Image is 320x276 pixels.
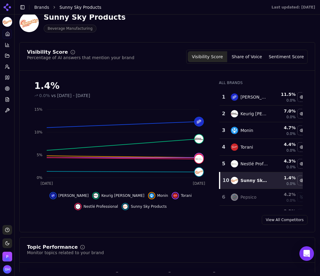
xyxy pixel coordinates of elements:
tspan: [DATE] [193,181,205,186]
button: Show davinci gourmet data [297,209,307,219]
div: 1 [222,93,225,101]
img: Perrill [2,252,12,261]
tr: 6pepsicoPepsico4.2%0.0%Show pepsico data [220,189,308,206]
span: Sunny Sky Products [131,204,167,209]
div: 4.2 % [274,191,296,197]
button: Show pepsico data [297,192,307,202]
button: Visibility Score [188,51,227,62]
div: 11.5 % [274,91,296,97]
tr: 5nestlé professionalNestlé Professional4.3%0.0%Hide nestlé professional data [220,156,308,172]
div: 2 [222,110,225,117]
img: nestlé professional [195,155,203,163]
img: sunny sky products [231,177,238,184]
img: bunn [231,93,238,101]
img: keurig dr pepper [93,193,98,198]
img: pepsico [231,194,238,201]
div: 5 [222,160,225,167]
nav: breadcrumb [34,4,259,10]
div: Nestlé Professional [241,161,269,167]
span: Keurig [PERSON_NAME] [101,193,144,198]
span: 0.0% [286,148,296,153]
button: Hide keurig dr pepper data [297,109,307,119]
img: nestlé professional [76,204,80,209]
span: 0.0% [286,165,296,170]
button: Hide nestlé professional data [297,159,307,169]
span: [PERSON_NAME] [59,193,89,198]
div: Open Intercom Messenger [299,246,314,261]
img: nestlé professional [231,160,238,167]
tspan: 15% [34,107,42,112]
img: keurig dr pepper [195,135,203,143]
span: 0.0% [286,131,296,136]
tr: 2keurig dr pepperKeurig [PERSON_NAME]7.0%0.0%Hide keurig dr pepper data [220,106,308,122]
div: Topic Performance [27,245,78,250]
span: 0.0% [286,181,296,186]
tr: 3moninMonin4.7%0.0%Hide monin data [220,122,308,139]
div: Sunny Sky Products [44,12,126,22]
span: Nestlé Professional [83,204,118,209]
button: Sentiment Score [267,51,306,62]
div: Percentage of AI answers that mention your brand [27,55,134,61]
div: 1.4% [34,80,207,91]
span: vs [DATE] - [DATE] [51,93,90,99]
span: 0.0% [39,93,50,99]
span: 0.0% [286,98,296,103]
button: Open user button [3,265,12,274]
img: keurig dr pepper [231,110,238,117]
img: torani [173,193,178,198]
div: All Brands [219,80,303,85]
img: Sunny Sky Products [19,13,39,32]
div: Monin [241,127,253,133]
img: Sunny Sky Products [2,17,12,27]
img: torani [231,143,238,151]
button: Hide keurig dr pepper data [92,192,144,199]
tspan: 10% [34,130,42,134]
tspan: [DATE] [41,181,53,186]
img: bunn [51,193,56,198]
div: 1.4 % [274,175,296,181]
button: Open organization switcher [2,252,12,261]
div: 4.3 % [274,158,296,164]
img: sunny sky products [195,168,203,176]
span: 0.0% [286,115,296,119]
span: Monin [157,193,168,198]
button: Share of Voice [227,51,267,62]
a: View All Competitors [262,215,308,225]
img: torani [195,153,203,162]
img: Grace Hallen [3,265,12,274]
div: Keurig [PERSON_NAME] [241,111,269,117]
span: Torani [181,193,192,198]
button: Hide torani data [297,142,307,152]
div: 4.7 % [274,125,296,131]
div: 6 [222,194,225,201]
button: Current brand: Sunny Sky Products [2,17,12,27]
div: [PERSON_NAME] [241,94,269,100]
div: 2.2 % [274,208,296,214]
div: 4.4 % [274,141,296,147]
img: bunn [195,117,203,126]
div: 3 [222,127,225,134]
div: 7.0 % [274,108,296,114]
a: Brands [34,5,49,10]
div: Last updated: [DATE] [271,5,315,10]
div: Visibility Score [27,50,68,55]
tspan: 5% [37,153,42,157]
button: Hide sunny sky products data [122,203,167,210]
button: Hide nestlé professional data [74,203,118,210]
tr: 4toraniTorani4.4%0.0%Hide torani data [220,139,308,156]
div: 4 [222,143,225,151]
span: Beverage Manufacturing [44,25,96,32]
img: monin [231,127,238,134]
button: Hide monin data [148,192,168,199]
span: Sunny Sky Products [59,4,101,10]
div: 10 [223,177,225,184]
img: sunny sky products [123,204,128,209]
div: Sunny Sky Products [241,177,269,183]
button: Hide sunny sky products data [297,176,307,185]
button: Hide torani data [172,192,192,199]
button: Hide monin data [297,126,307,135]
span: 0.0% [286,198,296,203]
tr: 1bunn[PERSON_NAME]11.5%0.0%Hide bunn data [220,89,308,106]
tspan: 0% [37,176,42,180]
button: Hide bunn data [49,192,89,199]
